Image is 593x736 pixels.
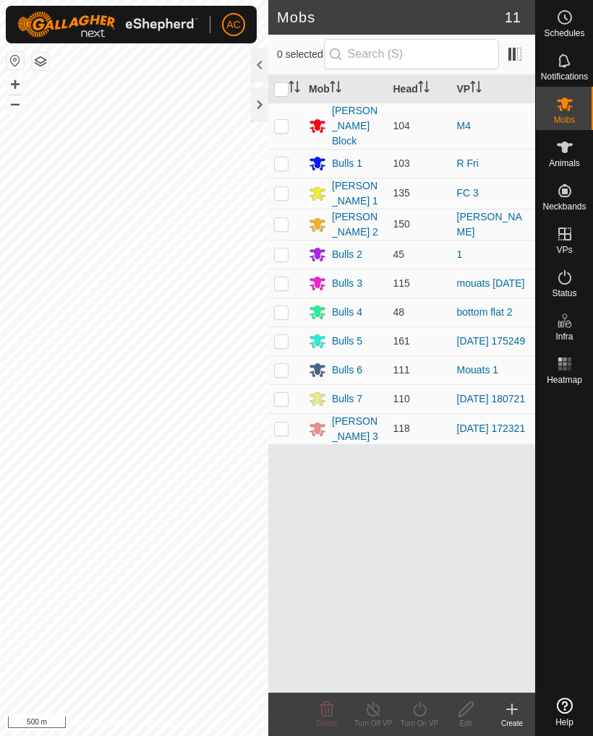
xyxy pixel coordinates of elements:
[332,305,362,320] div: Bulls 4
[7,52,24,69] button: Reset Map
[32,53,49,70] button: Map Layers
[457,335,526,347] a: [DATE] 175249
[393,364,410,376] span: 111
[393,187,410,199] span: 135
[536,692,593,732] a: Help
[332,391,362,407] div: Bulls 7
[393,218,410,230] span: 150
[552,289,576,298] span: Status
[457,157,479,169] a: R Fri
[457,423,526,434] a: [DATE] 172321
[451,75,536,103] th: VP
[393,306,405,318] span: 48
[332,363,362,378] div: Bulls 6
[541,72,588,81] span: Notifications
[393,248,405,260] span: 45
[393,277,410,289] span: 115
[457,277,525,289] a: mouats [DATE]
[457,187,479,199] a: FC 3
[388,75,451,103] th: Head
[393,157,410,169] span: 103
[303,75,388,103] th: Mob
[443,718,489,729] div: Edit
[332,334,362,349] div: Bulls 5
[226,17,240,33] span: AC
[393,393,410,404] span: 110
[393,423,410,434] span: 118
[418,83,430,95] p-sorticon: Activate to sort
[457,248,463,260] a: 1
[332,178,382,209] div: [PERSON_NAME] 1
[457,211,522,238] a: [PERSON_NAME]
[7,76,24,93] button: +
[317,719,338,727] span: Delete
[470,83,482,95] p-sorticon: Activate to sort
[332,276,362,291] div: Bulls 3
[544,29,584,38] span: Schedules
[505,7,521,28] span: 11
[554,116,575,124] span: Mobs
[332,414,382,444] div: [PERSON_NAME] 3
[148,717,191,730] a: Contact Us
[555,718,573,727] span: Help
[17,12,198,38] img: Gallagher Logo
[393,335,410,347] span: 161
[277,47,324,62] span: 0 selected
[289,83,300,95] p-sorticon: Activate to sort
[457,393,526,404] a: [DATE] 180721
[457,306,513,318] a: bottom flat 2
[556,246,572,254] span: VPs
[77,717,131,730] a: Privacy Policy
[350,718,396,729] div: Turn Off VP
[330,83,341,95] p-sorticon: Activate to sort
[542,202,586,211] span: Neckbands
[396,718,443,729] div: Turn On VP
[547,376,582,384] span: Heatmap
[332,209,382,240] div: [PERSON_NAME] 2
[489,718,535,729] div: Create
[393,120,410,131] span: 104
[332,103,382,149] div: [PERSON_NAME] Block
[555,332,573,341] span: Infra
[324,39,499,69] input: Search (S)
[457,364,499,376] a: Mouats 1
[457,120,471,131] a: M4
[332,156,362,171] div: Bulls 1
[332,247,362,262] div: Bulls 2
[277,9,505,26] h2: Mobs
[549,159,580,168] span: Animals
[7,95,24,112] button: –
